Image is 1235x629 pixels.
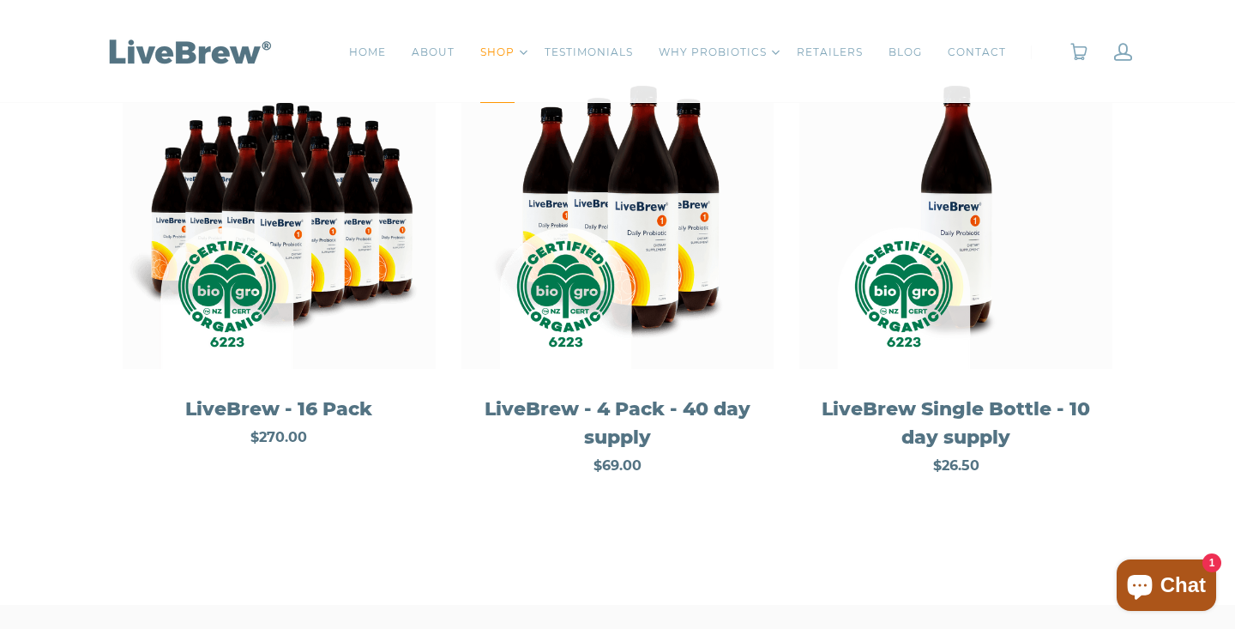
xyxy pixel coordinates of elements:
[933,457,979,474] span: $26.50
[812,395,1099,451] div: LiveBrew Single Bottle - 10 day supply
[474,395,762,451] div: LiveBrew - 4 Pack - 40 day supply
[461,56,774,369] img: LiveBrew - 4 Pack - 40 day supply
[123,56,436,369] img: LiveBrew - 16 Pack
[412,44,455,61] a: ABOUT
[797,44,863,61] a: RETAILERS
[799,56,1112,369] img: LiveBrew Single Bottle - 10 day supply
[593,457,642,474] span: $69.00
[136,395,423,423] div: LiveBrew - 16 Pack
[480,44,515,61] a: SHOP
[349,44,386,61] a: HOME
[948,44,1006,61] a: CONTACT
[103,36,274,66] img: LiveBrew
[659,44,767,61] a: WHY PROBIOTICS
[461,56,774,502] a: LiveBrew - 4 Pack - 40 day supply LiveBrew - 4 Pack - 40 day supply $69.00
[799,56,1112,502] a: LiveBrew Single Bottle - 10 day supply LiveBrew Single Bottle - 10 day supply $26.50
[250,429,307,445] span: $270.00
[123,56,436,474] a: LiveBrew - 16 Pack LiveBrew - 16 Pack $270.00
[1111,559,1221,615] inbox-online-store-chat: Shopify online store chat
[889,44,922,61] a: BLOG
[545,44,633,61] a: TESTIMONIALS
